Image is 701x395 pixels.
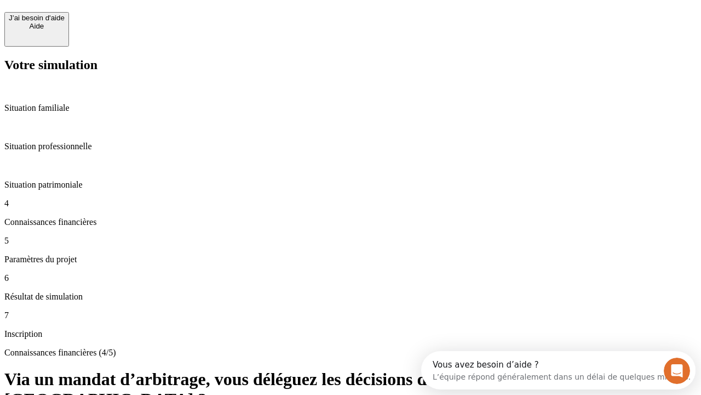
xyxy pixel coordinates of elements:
p: Connaissances financières (4/5) [4,348,697,358]
p: Situation patrimoniale [4,180,697,190]
p: 7 [4,311,697,320]
p: 5 [4,236,697,246]
p: 4 [4,199,697,208]
p: Connaissances financières [4,217,697,227]
p: Résultat de simulation [4,292,697,302]
iframe: Intercom live chat [664,358,690,384]
div: Vous avez besoin d’aide ? [12,9,269,18]
div: Aide [9,22,65,30]
p: 6 [4,273,697,283]
h2: Votre simulation [4,58,697,72]
iframe: Intercom live chat discovery launcher [421,351,696,390]
p: Situation professionnelle [4,142,697,151]
div: L’équipe répond généralement dans un délai de quelques minutes. [12,18,269,30]
div: Ouvrir le Messenger Intercom [4,4,302,35]
div: J’ai besoin d'aide [9,14,65,22]
button: J’ai besoin d'aideAide [4,12,69,47]
p: Situation familiale [4,103,697,113]
p: Paramètres du projet [4,255,697,264]
p: Inscription [4,329,697,339]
